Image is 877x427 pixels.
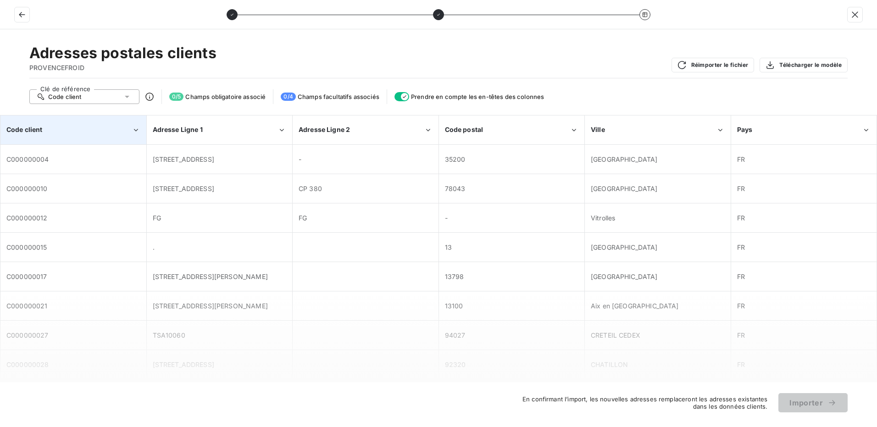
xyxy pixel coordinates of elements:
[445,185,466,192] span: 78043
[445,361,466,368] span: 92320
[6,126,43,133] span: Code client
[445,126,483,133] span: Code postal
[0,115,147,145] th: Code client
[760,58,848,72] button: Télécharger le modèle
[411,93,544,100] span: Prendre en compte les en-têtes des colonnes
[737,361,745,368] span: FR
[293,115,439,145] th: Adresse Ligne 2
[146,115,293,145] th: Adresse Ligne 1
[29,44,216,62] h2: Adresses postales clients
[591,126,605,133] span: Ville
[153,155,214,163] span: [STREET_ADDRESS]
[591,243,658,251] span: [GEOGRAPHIC_DATA]
[731,115,877,145] th: Pays
[153,361,214,368] span: [STREET_ADDRESS]
[299,214,307,222] span: FG
[281,93,295,101] span: 0 / 4
[169,93,183,101] span: 0 / 5
[153,126,203,133] span: Adresse Ligne 1
[6,243,47,251] span: C000000015
[445,273,464,280] span: 13798
[153,302,268,310] span: [STREET_ADDRESS][PERSON_NAME]
[737,185,745,192] span: FR
[298,93,379,100] span: Champs facultatifs associés
[737,243,745,251] span: FR
[299,185,322,192] span: CP 380
[6,331,49,339] span: C000000027
[445,302,463,310] span: 13100
[153,243,155,251] span: .
[6,273,47,280] span: C000000017
[591,155,658,163] span: [GEOGRAPHIC_DATA]
[591,185,658,192] span: [GEOGRAPHIC_DATA]
[6,361,49,368] span: C000000028
[737,155,745,163] span: FR
[153,273,268,280] span: [STREET_ADDRESS][PERSON_NAME]
[737,331,745,339] span: FR
[438,115,585,145] th: Code postal
[153,214,161,222] span: FG
[6,155,49,163] span: C000000004
[515,395,767,410] span: En confirmant l’import, les nouvelles adresses remplaceront les adresses existantes dans les donn...
[29,63,216,72] span: PROVENCEFROID
[737,214,745,222] span: FR
[672,58,755,72] button: Réimporter le fichier
[846,396,868,418] iframe: Intercom live chat
[6,214,48,222] span: C000000012
[445,214,448,222] span: -
[585,115,731,145] th: Ville
[185,93,266,100] span: Champs obligatoire associé
[299,155,301,163] span: -
[6,302,48,310] span: C000000021
[591,331,640,339] span: CRETEIL CEDEX
[299,126,350,133] span: Adresse Ligne 2
[445,243,452,251] span: 13
[737,126,753,133] span: Pays
[737,302,745,310] span: FR
[591,273,658,280] span: [GEOGRAPHIC_DATA]
[591,214,615,222] span: Vitrolles
[591,302,679,310] span: Aix en [GEOGRAPHIC_DATA]
[591,361,628,368] span: CHATILLON
[778,393,848,412] button: Importer
[445,155,466,163] span: 35200
[153,331,185,339] span: TSA10060
[48,93,82,100] span: Code client
[445,331,466,339] span: 94027
[6,185,48,192] span: C000000010
[153,185,214,192] span: [STREET_ADDRESS]
[737,273,745,280] span: FR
